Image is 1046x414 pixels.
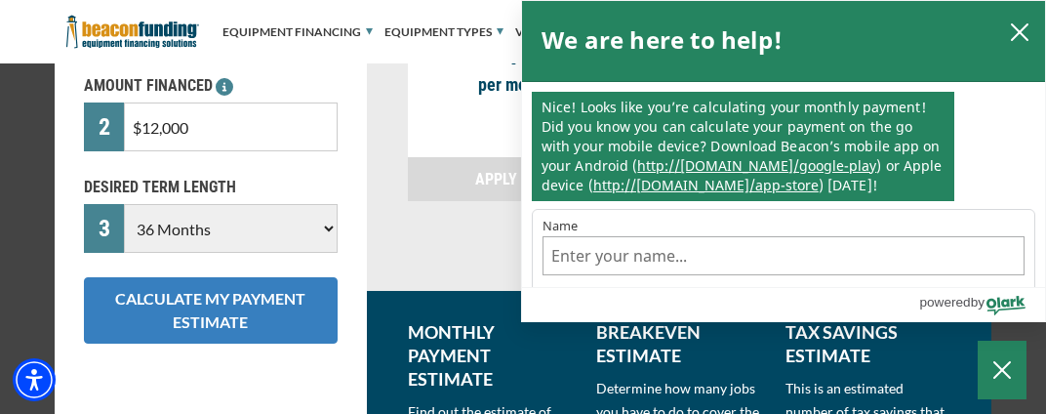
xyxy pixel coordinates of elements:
[978,341,1026,399] button: Close Chatbox
[84,74,338,98] p: AMOUNT FINANCED
[542,21,783,60] h2: We are here to help!
[543,220,1025,232] label: Name
[1004,18,1035,45] button: close chatbox
[593,176,819,194] a: http: / /beaconfunding.com /app-store - open in a new tab
[222,3,373,62] a: Equipment Financing
[532,92,954,201] p: Nice! Looks like you’re calculating your monthly payment! Did you know you can calculate your pay...
[596,320,761,367] p: BREAKEVEN ESTIMATE
[408,157,621,201] a: APPLY NOW
[84,204,124,253] div: 3
[522,82,1045,209] div: chat
[919,288,1045,321] a: Powered by Olark
[543,236,1025,275] input: Name
[84,103,124,151] div: 2
[418,73,611,97] p: per month
[84,277,338,344] button: CALCULATE MY PAYMENT ESTIMATE
[124,103,338,151] input: $
[637,156,876,175] a: http: / /beaconfunding.com /google-play - open in a new tab
[408,320,573,391] p: MONTHLY PAYMENT ESTIMATE
[418,40,611,63] p: ?
[971,290,985,314] span: by
[84,176,338,199] p: DESIRED TERM LENGTH
[13,358,56,401] div: Accessibility Menu
[919,290,970,314] span: powered
[384,3,503,62] a: Equipment Types
[515,3,633,62] a: Vendor Services
[785,320,950,367] p: TAX SAVINGS ESTIMATE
